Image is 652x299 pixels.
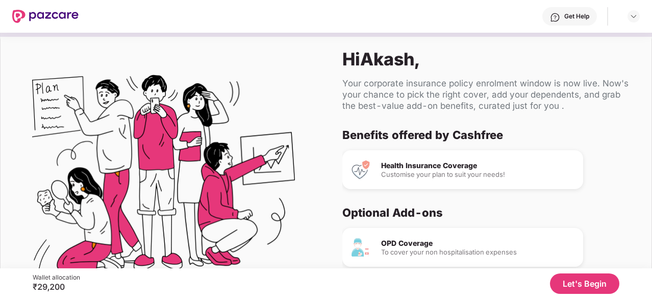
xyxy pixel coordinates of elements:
[381,240,575,247] div: OPD Coverage
[564,12,589,20] div: Get Help
[342,205,627,220] div: Optional Add-ons
[12,10,79,23] img: New Pazcare Logo
[630,12,638,20] img: svg+xml;base64,PHN2ZyBpZD0iRHJvcGRvd24tMzJ4MzIiIHhtbG5zPSJodHRwOi8vd3d3LnczLm9yZy8yMDAwL3N2ZyIgd2...
[33,282,80,292] div: ₹29,200
[381,171,575,178] div: Customise your plan to suit your needs!
[381,162,575,169] div: Health Insurance Coverage
[350,159,371,180] img: Health Insurance Coverage
[550,273,619,294] button: Let's Begin
[350,237,371,258] img: OPD Coverage
[550,12,560,22] img: svg+xml;base64,PHN2ZyBpZD0iSGVscC0zMngzMiIgeG1sbnM9Imh0dHA6Ly93d3cudzMub3JnLzIwMDAvc3ZnIiB3aWR0aD...
[33,273,80,282] div: Wallet allocation
[342,49,635,70] div: Hi Akash ,
[342,128,627,142] div: Benefits offered by Cashfree
[342,78,635,111] div: Your corporate insurance policy enrolment window is now live. Now's your chance to pick the right...
[381,249,575,256] div: To cover your non hospitalisation expenses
